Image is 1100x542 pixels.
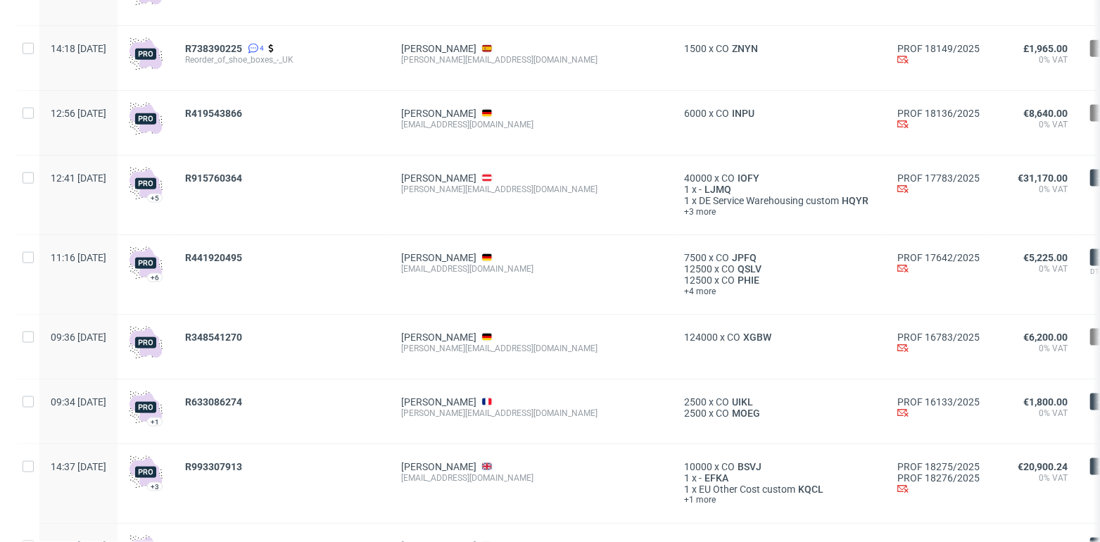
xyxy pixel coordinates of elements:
[401,184,662,195] div: [PERSON_NAME][EMAIL_ADDRESS][DOMAIN_NAME]
[716,252,729,263] span: CO
[897,472,980,484] a: PROF 18276/2025
[129,391,163,424] img: pro-icon.017ec5509f39f3e742e3.png
[684,43,707,54] span: 1500
[702,472,731,484] a: EFKA
[684,184,690,195] span: 1
[51,172,106,184] span: 12:41 [DATE]
[729,408,763,419] a: MOEG
[729,396,756,408] a: UIKL
[699,472,702,484] span: -
[129,37,163,71] img: pro-icon.017ec5509f39f3e742e3.png
[684,472,690,484] span: 1
[401,396,476,408] a: [PERSON_NAME]
[684,484,690,495] span: 1
[699,184,702,195] span: -
[684,472,875,484] div: x
[684,332,718,343] span: 124000
[185,172,245,184] a: R915760364
[684,484,875,495] div: x
[729,108,757,119] a: INPU
[401,54,662,65] div: [PERSON_NAME][EMAIL_ADDRESS][DOMAIN_NAME]
[735,263,764,275] a: QSLV
[401,408,662,419] div: [PERSON_NAME][EMAIL_ADDRESS][DOMAIN_NAME]
[684,195,875,206] div: x
[245,43,264,54] a: 4
[401,472,662,484] div: [EMAIL_ADDRESS][DOMAIN_NAME]
[897,332,980,343] a: PROF 16783/2025
[684,275,712,286] span: 12500
[716,108,729,119] span: CO
[735,172,762,184] a: IOFY
[735,461,764,472] span: BSVJ
[51,43,106,54] span: 14:18 [DATE]
[684,43,875,54] div: x
[716,408,729,419] span: CO
[897,252,980,263] a: PROF 17642/2025
[684,172,875,184] div: x
[721,263,735,275] span: CO
[51,461,106,472] span: 14:37 [DATE]
[699,484,795,495] span: EU Other Cost custom
[51,252,106,263] span: 11:16 [DATE]
[401,332,476,343] a: [PERSON_NAME]
[684,286,875,297] a: +4 more
[684,195,690,206] span: 1
[401,43,476,54] a: [PERSON_NAME]
[795,484,826,495] a: KQCL
[185,54,379,65] span: Reorder_of_shoe_boxes_-_UK
[51,332,106,343] span: 09:36 [DATE]
[897,43,980,54] a: PROF 18149/2025
[401,108,476,119] a: [PERSON_NAME]
[401,252,476,263] a: [PERSON_NAME]
[897,461,980,472] a: PROF 18275/2025
[185,172,242,184] span: R915760364
[1002,343,1068,354] span: 0% VAT
[185,43,245,54] a: R738390225
[129,326,163,360] img: pro-icon.017ec5509f39f3e742e3.png
[1002,119,1068,130] span: 0% VAT
[1023,332,1068,343] span: €6,200.00
[1023,43,1068,54] span: £1,965.00
[684,184,875,195] div: x
[684,172,712,184] span: 40000
[684,408,707,419] span: 2500
[684,206,875,218] a: +3 more
[185,252,245,263] a: R441920495
[401,461,476,472] a: [PERSON_NAME]
[727,332,740,343] span: CO
[401,172,476,184] a: [PERSON_NAME]
[185,396,242,408] span: R633086274
[185,43,242,54] span: R738390225
[684,252,707,263] span: 7500
[1023,252,1068,263] span: €5,225.00
[839,195,871,206] a: HQYR
[735,275,762,286] a: PHIE
[1002,408,1068,419] span: 0% VAT
[401,343,662,354] div: [PERSON_NAME][EMAIL_ADDRESS][DOMAIN_NAME]
[401,263,662,275] div: [EMAIL_ADDRESS][DOMAIN_NAME]
[684,396,707,408] span: 2500
[185,332,245,343] a: R348541270
[185,108,245,119] a: R419543866
[260,43,264,54] span: 4
[185,332,242,343] span: R348541270
[185,108,242,119] span: R419543866
[684,396,875,408] div: x
[1018,461,1068,472] span: €20,900.24
[185,461,242,472] span: R993307913
[897,108,980,119] a: PROF 18136/2025
[51,108,106,119] span: 12:56 [DATE]
[721,461,735,472] span: CO
[729,252,759,263] a: JPFQ
[185,396,245,408] a: R633086274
